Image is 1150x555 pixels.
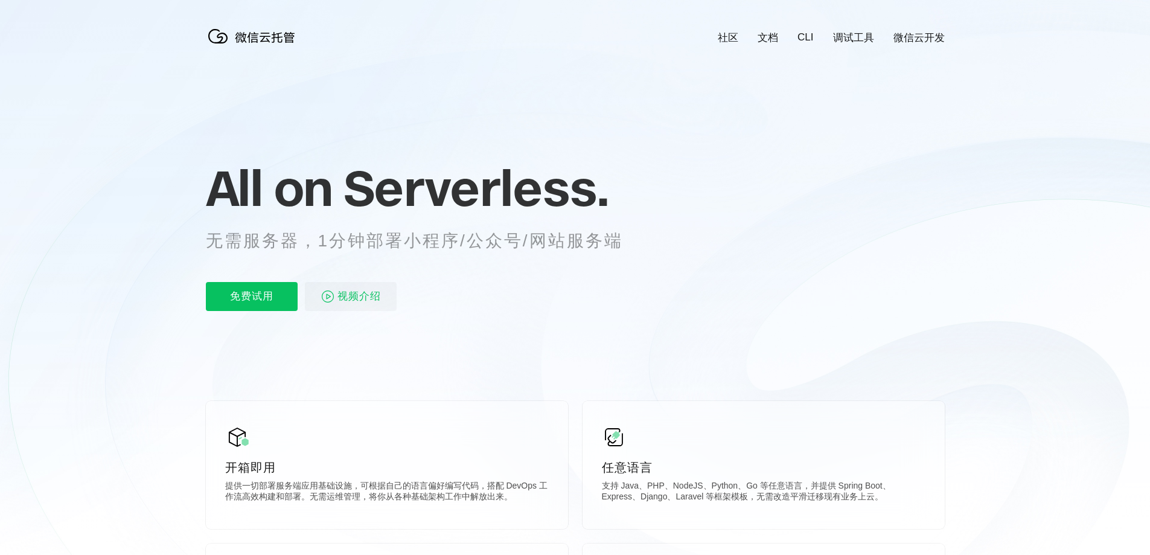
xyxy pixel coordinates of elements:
img: 微信云托管 [206,24,302,48]
p: 提供一切部署服务端应用基础设施，可根据自己的语言偏好编写代码，搭配 DevOps 工作流高效构建和部署。无需运维管理，将你从各种基础架构工作中解放出来。 [225,481,549,505]
span: All on [206,158,332,218]
a: 微信云托管 [206,40,302,50]
a: CLI [797,31,813,43]
a: 文档 [758,31,778,45]
span: 视频介绍 [337,282,381,311]
p: 支持 Java、PHP、NodeJS、Python、Go 等任意语言，并提供 Spring Boot、Express、Django、Laravel 等框架模板，无需改造平滑迁移现有业务上云。 [602,481,925,505]
img: video_play.svg [321,289,335,304]
p: 任意语言 [602,459,925,476]
a: 社区 [718,31,738,45]
a: 调试工具 [833,31,874,45]
p: 免费试用 [206,282,298,311]
span: Serverless. [343,158,609,218]
a: 微信云开发 [893,31,945,45]
p: 开箱即用 [225,459,549,476]
p: 无需服务器，1分钟部署小程序/公众号/网站服务端 [206,229,645,253]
